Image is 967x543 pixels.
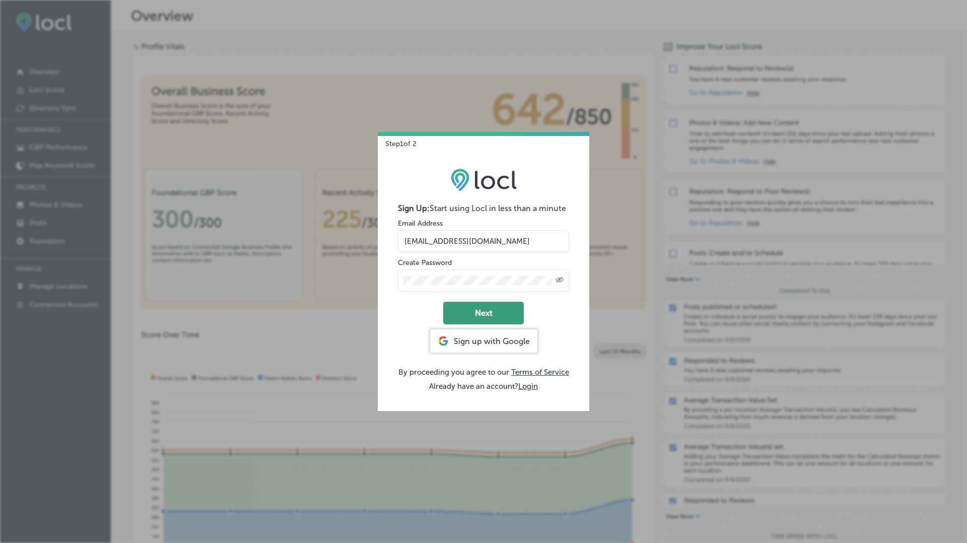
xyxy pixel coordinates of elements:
[430,329,537,353] div: Sign up with Google
[556,276,564,285] span: Toggle password visibility
[398,203,430,213] strong: Sign Up:
[398,368,569,377] p: By proceeding you agree to our
[443,302,524,324] button: Next
[398,219,443,228] label: Email Address
[378,132,417,148] p: Step 1 of 2
[451,168,517,191] img: LOCL logo
[518,382,538,391] button: Login
[511,368,569,377] a: Terms of Service
[398,258,452,267] label: Create Password
[398,382,569,391] p: Already have an account?
[430,203,566,213] span: Start using Locl in less than a minute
